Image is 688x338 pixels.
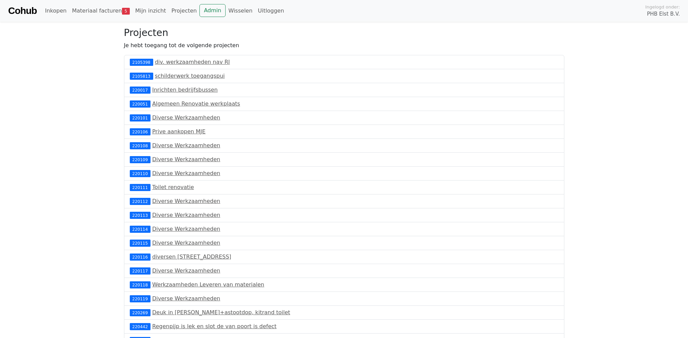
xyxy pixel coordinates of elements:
a: Diverse Werkzaamheden [152,267,220,274]
p: Je hebt toegang tot de volgende projecten [124,41,564,50]
div: 220112 [130,198,151,205]
a: Deuk in [PERSON_NAME]+astootdop, kitrand toilet [152,309,290,316]
a: Diverse Werkzaamheden [152,295,220,302]
a: Uitloggen [255,4,287,18]
span: Ingelogd onder: [645,4,680,10]
a: div. werkzaamheden nav RI [155,59,230,65]
a: Materiaal facturen5 [69,4,133,18]
div: 220111 [130,184,151,191]
span: PHB Elst B.V. [647,10,680,18]
span: 5 [122,8,130,15]
a: Algemeen Renovatie werkplaats [152,100,240,107]
a: Diverse Werkzaamheden [152,198,220,204]
a: Inkopen [42,4,69,18]
a: diversen [STREET_ADDRESS] [152,253,231,260]
a: Werkzaamheden Leveren van materialen [152,281,264,288]
a: Diverse Werkzaamheden [152,212,220,218]
a: Inrichten bedrijfsbussen [152,87,218,93]
div: 2105398 [130,59,153,65]
div: 220116 [130,253,151,260]
div: 220119 [130,295,151,302]
a: Mijn inzicht [133,4,169,18]
a: Regenpijp is lek en slot de van poort is defect [152,323,277,330]
div: 220106 [130,128,151,135]
a: Toilet renovatie [152,184,194,190]
h3: Projecten [124,27,564,39]
a: Diverse Werkzaamheden [152,114,220,121]
a: Cohub [8,3,37,19]
div: 220113 [130,212,151,219]
a: Diverse Werkzaamheden [152,170,220,176]
a: Diverse Werkzaamheden [152,142,220,149]
div: 220051 [130,100,151,107]
a: Admin [199,4,226,17]
a: Diverse Werkzaamheden [152,226,220,232]
div: 220110 [130,170,151,177]
div: 220101 [130,114,151,121]
div: 220115 [130,240,151,246]
a: Diverse Werkzaamheden [152,156,220,163]
a: schilderwerk toegangspui [155,73,225,79]
div: 220109 [130,156,151,163]
a: Wisselen [226,4,255,18]
a: Projecten [169,4,199,18]
div: 220118 [130,281,151,288]
div: 220117 [130,267,151,274]
a: Diverse Werkzaamheden [152,240,220,246]
div: 220114 [130,226,151,232]
div: 220442 [130,323,151,330]
div: 220108 [130,142,151,149]
div: 220017 [130,87,151,93]
a: Prive aankopen MJE [152,128,206,135]
div: 220269 [130,309,151,316]
div: 2105813 [130,73,153,79]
